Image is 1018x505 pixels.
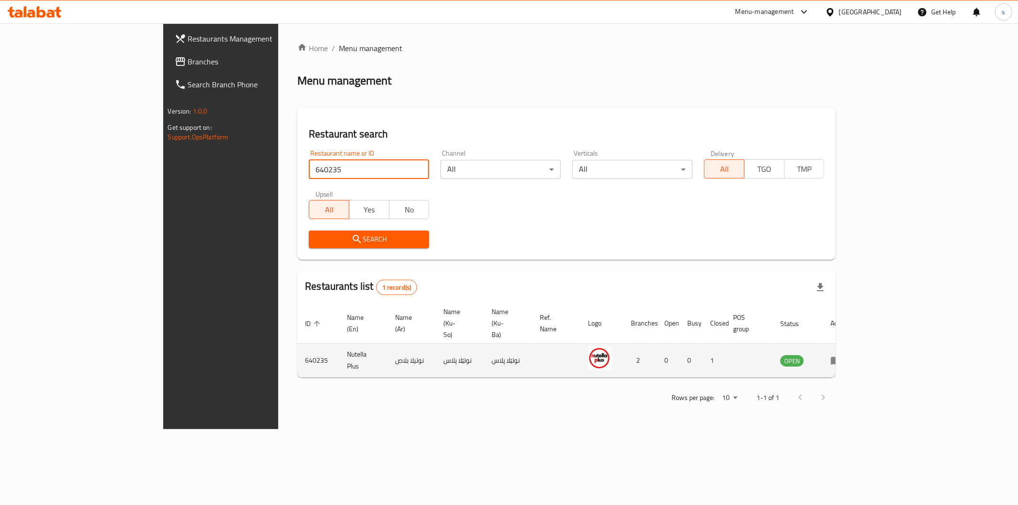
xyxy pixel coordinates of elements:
td: نوتێلا پلاس [436,344,484,378]
span: Name (Ku-So) [443,306,472,340]
table: enhanced table [297,303,856,378]
span: No [393,203,426,217]
a: Support.OpsPlatform [168,131,229,143]
span: Search [316,233,421,245]
button: No [389,200,430,219]
img: Nutella Plus [588,347,612,370]
td: 1 [703,344,725,378]
span: Menu management [339,42,402,54]
span: Name (Ku-Ba) [492,306,521,340]
a: Search Branch Phone [167,73,333,96]
th: Closed [703,303,725,344]
div: All [441,160,561,179]
span: Branches [188,56,325,67]
span: Status [780,318,811,329]
label: Delivery [711,150,735,157]
button: All [704,159,745,179]
div: Total records count [376,280,418,295]
a: Branches [167,50,333,73]
button: TMP [784,159,825,179]
nav: breadcrumb [297,42,836,54]
button: TGO [744,159,785,179]
td: 0 [657,344,680,378]
span: TGO [748,162,781,176]
span: Get support on: [168,121,212,134]
p: Rows per page: [672,392,714,404]
span: 1 record(s) [377,283,417,292]
th: Open [657,303,680,344]
th: Logo [580,303,623,344]
div: Export file [809,276,832,299]
div: Menu-management [735,6,794,18]
td: Nutella Plus [339,344,388,378]
span: Name (Ar) [395,312,424,335]
button: Search [309,231,429,248]
span: s [1002,7,1005,17]
li: / [332,42,335,54]
span: 1.0.0 [193,105,208,117]
th: Branches [623,303,657,344]
span: Name (En) [347,312,376,335]
label: Upsell [315,190,333,197]
span: OPEN [780,356,804,367]
td: نوتيلا بلاص [388,344,436,378]
p: 1-1 of 1 [756,392,779,404]
span: ID [305,318,323,329]
span: Restaurants Management [188,33,325,44]
td: 2 [623,344,657,378]
span: All [313,203,346,217]
span: POS group [733,312,761,335]
span: Yes [353,203,386,217]
h2: Restaurant search [309,127,824,141]
a: Restaurants Management [167,27,333,50]
span: TMP [788,162,821,176]
span: Ref. Name [540,312,569,335]
th: Busy [680,303,703,344]
div: Rows per page: [718,391,741,405]
td: نوتێلا پلاس [484,344,532,378]
td: 0 [680,344,703,378]
h2: Restaurants list [305,279,417,295]
span: Version: [168,105,191,117]
span: Search Branch Phone [188,79,325,90]
div: [GEOGRAPHIC_DATA] [839,7,902,17]
span: All [708,162,741,176]
h2: Menu management [297,73,391,88]
input: Search for restaurant name or ID.. [309,160,429,179]
button: Yes [349,200,389,219]
div: All [572,160,693,179]
button: All [309,200,349,219]
th: Action [823,303,856,344]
